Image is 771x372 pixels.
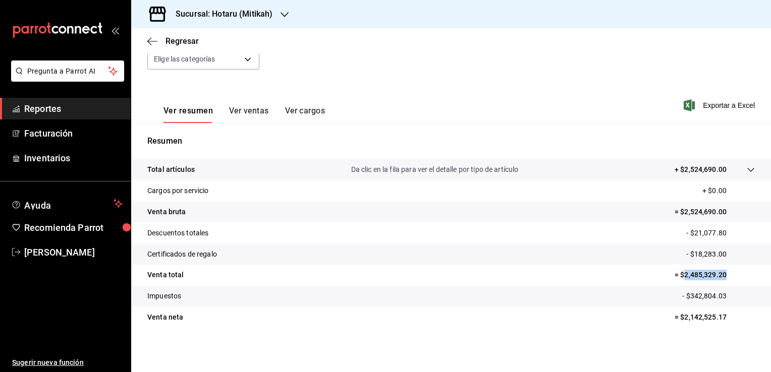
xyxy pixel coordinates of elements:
[163,106,325,123] div: navigation tabs
[702,185,755,196] p: + $0.00
[11,60,124,82] button: Pregunta a Parrot AI
[686,99,755,111] button: Exportar a Excel
[147,249,217,260] p: Certificados de regalo
[682,291,755,301] p: - $342,804.03
[154,54,215,64] span: Elige las categorías
[24,245,123,259] span: [PERSON_NAME]
[147,270,184,280] p: Venta total
[163,106,213,123] button: Ver resumen
[27,66,108,77] span: Pregunta a Parrot AI
[147,228,208,238] p: Descuentos totales
[24,102,123,115] span: Reportes
[147,291,181,301] p: Impuestos
[24,198,109,210] span: Ayuda
[147,207,186,217] p: Venta bruta
[12,357,123,368] span: Sugerir nueva función
[168,8,272,20] h3: Sucursal: Hotaru (Mitikah)
[147,36,199,46] button: Regresar
[147,135,755,147] p: Resumen
[675,164,727,175] p: + $2,524,690.00
[111,26,119,34] button: open_drawer_menu
[147,185,209,196] p: Cargos por servicio
[229,106,269,123] button: Ver ventas
[351,164,519,175] p: Da clic en la fila para ver el detalle por tipo de artículo
[166,36,199,46] span: Regresar
[147,312,183,323] p: Venta neta
[675,312,755,323] p: = $2,142,525.17
[147,164,195,175] p: Total artículos
[686,249,755,260] p: - $18,283.00
[24,221,123,234] span: Recomienda Parrot
[24,127,123,140] span: Facturación
[24,151,123,165] span: Inventarios
[675,270,755,280] p: = $2,485,329.20
[7,73,124,84] a: Pregunta a Parrot AI
[675,207,755,217] p: = $2,524,690.00
[285,106,325,123] button: Ver cargos
[686,228,755,238] p: - $21,077.80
